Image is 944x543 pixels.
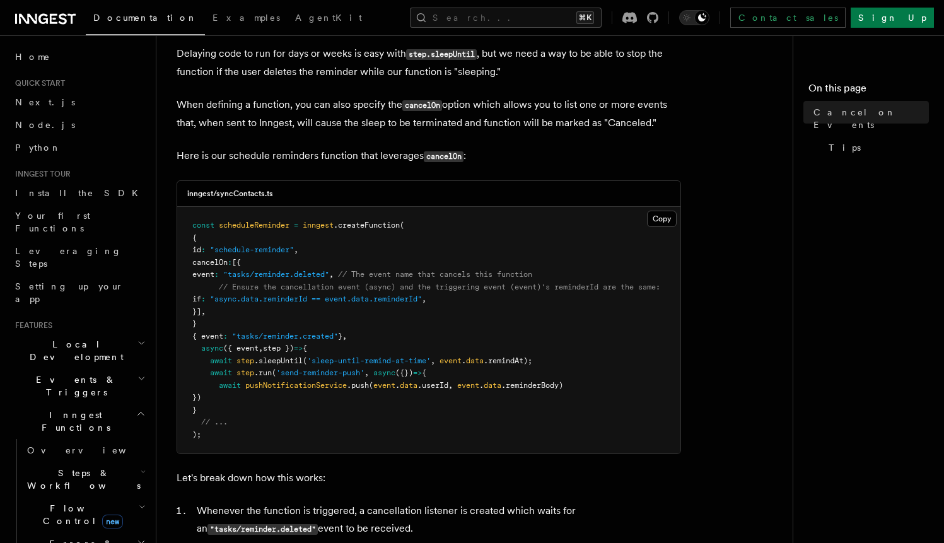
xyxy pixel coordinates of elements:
span: Leveraging Steps [15,246,122,269]
span: .remindAt); [484,356,532,365]
span: step [236,368,254,377]
span: Events & Triggers [10,373,137,399]
span: "tasks/reminder.deleted" [223,270,329,279]
span: Steps & Workflows [22,467,141,492]
span: Your first Functions [15,211,90,233]
a: Next.js [10,91,148,114]
span: , [342,332,347,341]
span: async [201,344,223,353]
span: : [228,258,232,267]
span: if [192,295,201,303]
a: Contact sales [730,8,846,28]
kbd: ⌘K [576,11,594,24]
a: Tips [824,136,929,159]
span: const [192,221,214,230]
span: event [440,356,462,365]
span: = [294,221,298,230]
button: Search...⌘K [410,8,602,28]
span: => [294,344,303,353]
span: Quick start [10,78,65,88]
span: Next.js [15,97,75,107]
span: ( [369,381,373,390]
h3: inngest/syncContacts.ts [187,189,273,199]
span: Overview [27,445,157,455]
span: { [192,233,197,242]
span: await [210,368,232,377]
span: Tips [829,141,861,154]
a: Examples [205,4,288,34]
span: ( [303,356,307,365]
span: new [102,515,123,528]
span: { [422,368,426,377]
button: Copy [647,211,677,227]
span: : [214,270,219,279]
a: Install the SDK [10,182,148,204]
span: }) [192,393,201,402]
span: data [466,356,484,365]
span: Python [15,143,61,153]
span: pushNotificationService [245,381,347,390]
h4: On this page [808,81,929,101]
span: ( [400,221,404,230]
span: async [373,368,395,377]
span: }] [192,307,201,316]
span: ); [192,430,201,439]
span: , [294,245,298,254]
span: cancelOn [192,258,228,267]
code: "tasks/reminder.deleted" [207,524,318,535]
span: ( [272,368,276,377]
span: Features [10,320,52,330]
span: . [479,381,484,390]
span: , [431,356,435,365]
span: } [338,332,342,341]
span: Node.js [15,120,75,130]
span: } [192,406,197,414]
span: . [462,356,466,365]
span: , [201,307,206,316]
span: data [484,381,501,390]
span: Cancel on Events [813,106,929,131]
span: // ... [201,417,228,426]
span: .userId [417,381,448,390]
span: Flow Control [22,502,139,527]
button: Toggle dark mode [679,10,709,25]
button: Flow Controlnew [22,497,148,532]
span: inngest [303,221,334,230]
a: Sign Up [851,8,934,28]
p: Delaying code to run for days or weeks is easy with , but we need a way to be able to stop the fu... [177,45,681,81]
button: Local Development [10,333,148,368]
a: Node.js [10,114,148,136]
span: // Ensure the cancellation event (async) and the triggering event (event)'s reminderId are the same: [219,283,660,291]
span: , [448,381,453,390]
span: "tasks/reminder.created" [232,332,338,341]
span: event [192,270,214,279]
span: : [201,245,206,254]
li: Whenever the function is triggered, a cancellation listener is created which waits for an event t... [193,502,681,538]
span: step [236,356,254,365]
p: When defining a function, you can also specify the option which allows you to list one or more ev... [177,96,681,132]
span: , [329,270,334,279]
span: { [303,344,307,353]
code: cancelOn [424,151,463,162]
a: Documentation [86,4,205,35]
span: Setting up your app [15,281,124,304]
span: data [400,381,417,390]
p: Let's break down how this works: [177,469,681,487]
button: Inngest Functions [10,404,148,439]
span: . [395,381,400,390]
span: .sleepUntil [254,356,303,365]
span: { event [192,332,223,341]
span: , [364,368,369,377]
span: // The event name that cancels this function [338,270,532,279]
button: Events & Triggers [10,368,148,404]
span: Inngest Functions [10,409,136,434]
span: await [219,381,241,390]
span: , [422,295,426,303]
span: Home [15,50,50,63]
span: .push [347,381,369,390]
p: Here is our schedule reminders function that leverages : [177,147,681,165]
a: Python [10,136,148,159]
span: event [373,381,395,390]
code: step.sleepUntil [406,49,477,60]
span: Inngest tour [10,169,71,179]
